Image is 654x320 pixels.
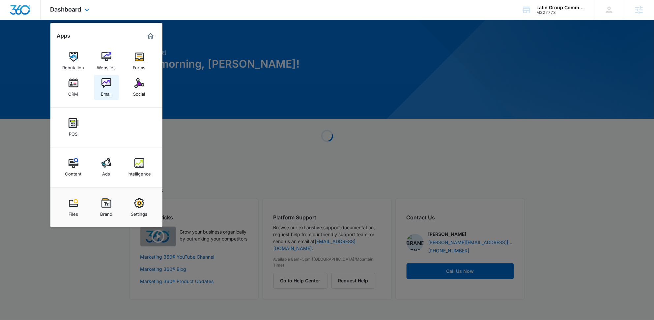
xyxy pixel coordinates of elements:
div: Social [133,88,145,97]
a: Marketing 360® Dashboard [145,31,156,41]
a: Intelligence [127,155,152,180]
a: CRM [61,75,86,100]
a: Brand [94,195,119,220]
div: Brand [100,208,112,217]
div: account id [536,10,584,15]
div: Content [65,168,82,176]
div: CRM [69,88,78,97]
a: Settings [127,195,152,220]
a: Social [127,75,152,100]
div: Email [101,88,112,97]
div: Settings [131,208,148,217]
span: Dashboard [50,6,81,13]
div: Websites [97,62,116,70]
a: POS [61,115,86,140]
a: Content [61,155,86,180]
a: Email [94,75,119,100]
div: Reputation [63,62,84,70]
a: Reputation [61,48,86,74]
a: Websites [94,48,119,74]
a: Ads [94,155,119,180]
div: account name [536,5,584,10]
div: Ads [102,168,110,176]
h2: Apps [57,33,71,39]
div: Intelligence [128,168,151,176]
div: Forms [133,62,146,70]
a: Forms [127,48,152,74]
div: Files [69,208,78,217]
div: POS [69,128,78,137]
a: Files [61,195,86,220]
